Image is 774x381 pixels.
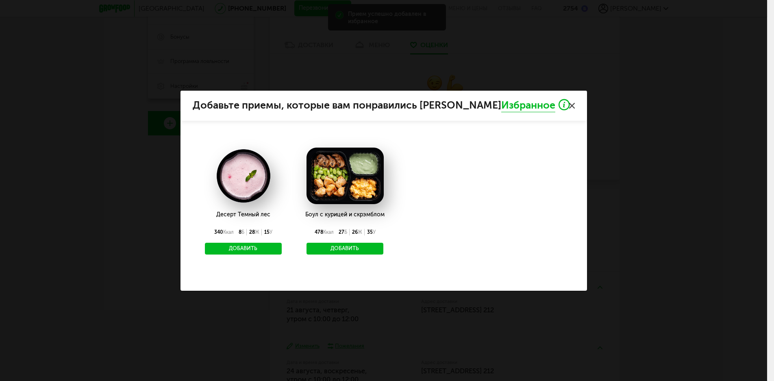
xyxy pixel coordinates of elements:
[247,229,262,235] div: 28
[312,229,336,235] div: 478
[212,229,236,235] div: 340
[323,229,334,235] span: Ккал
[344,229,347,235] span: Б
[223,229,234,235] span: Ккал
[336,229,350,235] div: 27
[307,243,384,255] button: Добавить
[501,99,555,112] span: Избранное
[205,148,282,205] img: Десерт Темный лес
[255,229,259,235] span: Ж
[365,229,378,235] div: 35
[307,148,384,205] img: Боул с курицей и скрэмблом
[205,205,282,225] div: Десерт Темный лес
[241,229,244,235] span: Б
[373,229,376,235] span: У
[205,243,282,255] button: Добавить
[236,229,247,235] div: 8
[270,229,272,235] span: У
[350,229,365,235] div: 26
[305,205,385,225] div: Боул с курицей и скрэмблом
[358,229,362,235] span: Ж
[262,229,275,235] div: 15
[193,99,575,112] h2: Добавьте приемы, которые вам понравились [PERSON_NAME]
